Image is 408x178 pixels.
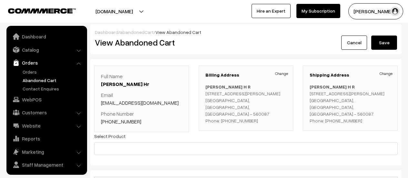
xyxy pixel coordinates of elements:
[8,6,65,14] a: COMMMERCE
[348,3,403,19] button: [PERSON_NAME]
[101,118,141,125] a: [PHONE_NUMBER]
[8,57,85,68] a: Orders
[390,6,400,16] img: user
[310,84,355,89] b: [PERSON_NAME] H R
[8,44,85,56] a: Catalog
[252,4,291,18] a: Hire an Expert
[380,71,393,77] a: Change
[296,4,340,18] a: My Subscription
[8,120,85,131] a: Website
[101,81,149,87] a: [PERSON_NAME] Hr
[94,133,125,140] label: Select Product
[205,83,287,124] p: [STREET_ADDRESS][PERSON_NAME] [GEOGRAPHIC_DATA], [GEOGRAPHIC_DATA], [GEOGRAPHIC_DATA] - 560087 Ph...
[8,146,85,158] a: Marketing
[21,85,85,92] a: Contact Enquires
[275,71,288,77] a: Change
[73,3,155,19] button: [DOMAIN_NAME]
[95,29,118,35] a: Dashboard
[8,133,85,144] a: Reports
[101,72,182,88] p: Full Name
[310,72,391,78] h3: Shipping Address
[101,110,182,125] p: Phone Number
[8,8,76,13] img: COMMMERCE
[341,36,367,50] a: Cancel
[120,29,154,35] a: abandonedCart
[8,94,85,105] a: WebPOS
[101,91,182,107] p: Email
[155,29,201,35] span: View Abandoned Cart
[101,99,179,106] a: [EMAIL_ADDRESS][DOMAIN_NAME]
[371,36,397,50] button: Save
[95,37,241,47] h2: View Abandoned Cart
[205,84,251,89] b: [PERSON_NAME] H R
[8,31,85,42] a: Dashboard
[21,68,85,75] a: Orders
[8,159,85,171] a: Staff Management
[310,83,391,124] p: [STREET_ADDRESS][PERSON_NAME] [GEOGRAPHIC_DATA], [GEOGRAPHIC_DATA], [GEOGRAPHIC_DATA] - 560087 Ph...
[205,72,287,78] h3: Billing Address
[95,29,397,36] div: / /
[8,107,85,118] a: Customers
[21,77,85,84] a: Abandoned Cart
